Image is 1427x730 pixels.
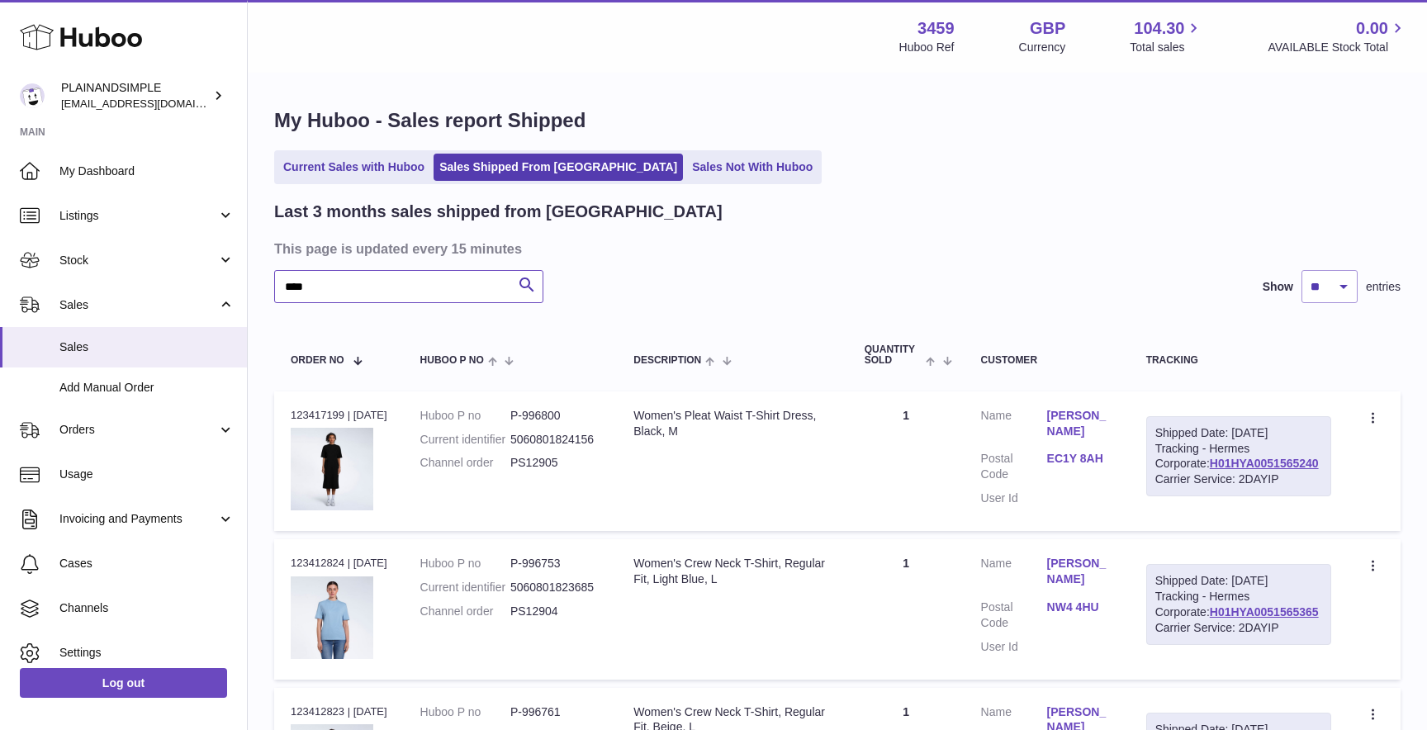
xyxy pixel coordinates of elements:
[1210,605,1319,619] a: H01HYA0051565365
[1030,17,1065,40] strong: GBP
[420,432,510,448] dt: Current identifier
[848,539,965,679] td: 1
[59,339,235,355] span: Sales
[1130,40,1203,55] span: Total sales
[899,40,955,55] div: Huboo Ref
[274,239,1396,258] h3: This page is updated every 15 minutes
[1019,40,1066,55] div: Currency
[59,511,217,527] span: Invoicing and Payments
[291,428,373,510] img: 34591724236907.jpeg
[59,297,217,313] span: Sales
[510,580,600,595] dd: 5060801823685
[274,107,1401,134] h1: My Huboo - Sales report Shipped
[510,704,600,720] dd: P-996761
[59,556,235,571] span: Cases
[420,704,510,720] dt: Huboo P no
[20,83,45,108] img: duco@plainandsimple.com
[848,391,965,531] td: 1
[510,556,600,571] dd: P-996753
[277,154,430,181] a: Current Sales with Huboo
[1268,40,1407,55] span: AVAILABLE Stock Total
[1155,620,1322,636] div: Carrier Service: 2DAYIP
[59,600,235,616] span: Channels
[981,355,1113,366] div: Customer
[59,645,235,661] span: Settings
[59,164,235,179] span: My Dashboard
[420,556,510,571] dt: Huboo P no
[59,380,235,396] span: Add Manual Order
[510,604,600,619] dd: PS12904
[274,201,723,223] h2: Last 3 months sales shipped from [GEOGRAPHIC_DATA]
[59,253,217,268] span: Stock
[1155,425,1322,441] div: Shipped Date: [DATE]
[1130,17,1203,55] a: 104.30 Total sales
[633,408,831,439] div: Women's Pleat Waist T-Shirt Dress, Black, M
[420,604,510,619] dt: Channel order
[981,491,1047,506] dt: User Id
[865,344,922,366] span: Quantity Sold
[291,576,373,659] img: 34591724237389.jpeg
[686,154,818,181] a: Sales Not With Huboo
[1047,408,1113,439] a: [PERSON_NAME]
[420,408,510,424] dt: Huboo P no
[61,80,210,111] div: PLAINANDSIMPLE
[633,556,831,587] div: Women's Crew Neck T-Shirt, Regular Fit, Light Blue, L
[981,556,1047,591] dt: Name
[434,154,683,181] a: Sales Shipped From [GEOGRAPHIC_DATA]
[1268,17,1407,55] a: 0.00 AVAILABLE Stock Total
[1263,279,1293,295] label: Show
[1210,457,1319,470] a: H01HYA0051565240
[1155,573,1322,589] div: Shipped Date: [DATE]
[510,455,600,471] dd: PS12905
[291,556,387,571] div: 123412824 | [DATE]
[981,639,1047,655] dt: User Id
[981,600,1047,631] dt: Postal Code
[917,17,955,40] strong: 3459
[420,355,484,366] span: Huboo P no
[291,408,387,423] div: 123417199 | [DATE]
[1047,556,1113,587] a: [PERSON_NAME]
[510,432,600,448] dd: 5060801824156
[20,668,227,698] a: Log out
[61,97,243,110] span: [EMAIL_ADDRESS][DOMAIN_NAME]
[59,467,235,482] span: Usage
[1155,472,1322,487] div: Carrier Service: 2DAYIP
[633,355,701,366] span: Description
[1146,355,1331,366] div: Tracking
[1047,451,1113,467] a: EC1Y 8AH
[291,704,387,719] div: 123412823 | [DATE]
[1047,600,1113,615] a: NW4 4HU
[510,408,600,424] dd: P-996800
[1146,564,1331,645] div: Tracking - Hermes Corporate:
[981,451,1047,482] dt: Postal Code
[981,408,1047,443] dt: Name
[1356,17,1388,40] span: 0.00
[420,455,510,471] dt: Channel order
[1146,416,1331,497] div: Tracking - Hermes Corporate:
[59,208,217,224] span: Listings
[1366,279,1401,295] span: entries
[1134,17,1184,40] span: 104.30
[291,355,344,366] span: Order No
[420,580,510,595] dt: Current identifier
[59,422,217,438] span: Orders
